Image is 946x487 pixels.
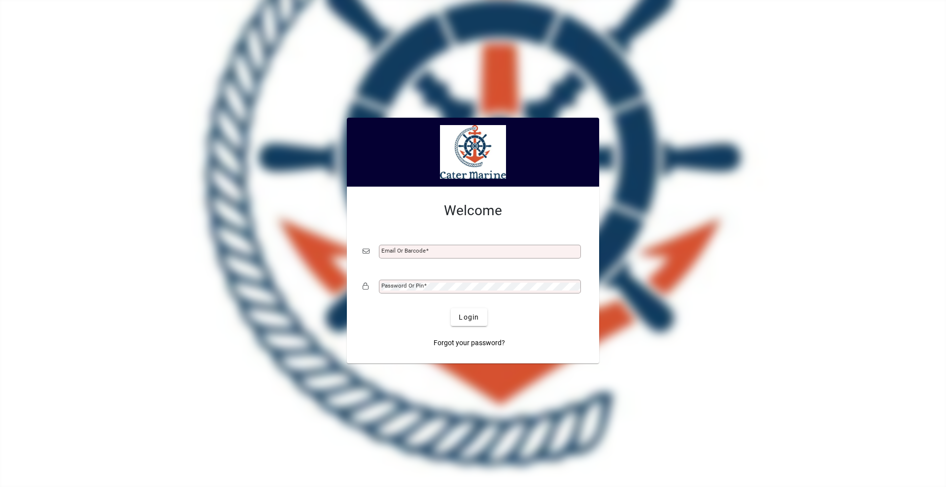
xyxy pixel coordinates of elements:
[430,334,509,352] a: Forgot your password?
[381,247,426,254] mat-label: Email or Barcode
[451,308,487,326] button: Login
[363,202,583,219] h2: Welcome
[381,282,424,289] mat-label: Password or Pin
[459,312,479,323] span: Login
[434,338,505,348] span: Forgot your password?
